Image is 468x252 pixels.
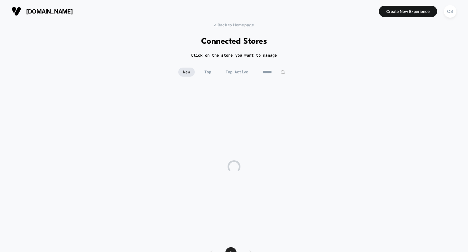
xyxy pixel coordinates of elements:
div: CS [444,5,456,18]
span: Top [200,68,216,77]
span: < Back to Homepage [214,23,254,27]
img: edit [280,70,285,75]
span: [DOMAIN_NAME] [26,8,73,15]
h2: Click on the store you want to manage [191,53,277,58]
img: Visually logo [12,6,21,16]
button: Create New Experience [379,6,437,17]
button: [DOMAIN_NAME] [10,6,75,16]
button: CS [442,5,458,18]
h1: Connected Stores [201,37,267,46]
span: Top Active [221,68,253,77]
span: New [178,68,195,77]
